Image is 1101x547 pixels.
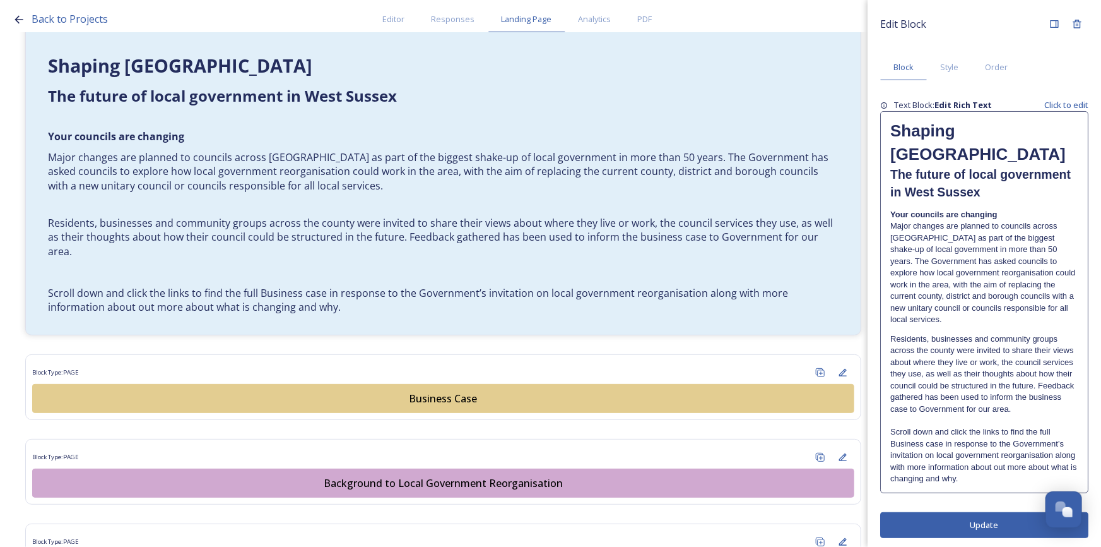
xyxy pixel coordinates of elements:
[32,469,854,498] button: Background to Local Government Reorganisation
[1044,99,1088,111] span: Click to edit
[48,129,184,143] strong: Your councils are changing
[48,150,839,193] p: Major changes are planned to councils across [GEOGRAPHIC_DATA] as part of the biggest shake-up of...
[940,61,958,73] span: Style
[432,13,475,25] span: Responses
[1045,491,1082,528] button: Open Chat
[894,99,992,111] span: Text Block:
[32,11,108,27] a: Back to Projects
[32,368,79,377] span: Block Type: PAGE
[383,13,405,25] span: Editor
[890,167,1074,199] strong: The future of local government in West Sussex
[890,334,1078,415] p: Residents, businesses and community groups across the county were invited to share their views ab...
[32,453,79,462] span: Block Type: PAGE
[39,476,847,491] div: Background to Local Government Reorganisation
[39,391,847,406] div: Business Case
[48,216,839,259] p: Residents, businesses and community groups across the county were invited to share their views ab...
[934,99,992,111] strong: Edit Rich Text
[890,210,998,219] strong: Your councils are changing
[32,538,79,546] span: Block Type: PAGE
[579,13,611,25] span: Analytics
[48,53,312,78] strong: Shaping [GEOGRAPHIC_DATA]
[880,16,926,32] span: Edit Block
[32,384,854,413] button: Business Case
[48,286,839,315] p: Scroll down and click the links to find the full Business case in response to the Government’s in...
[985,61,1008,73] span: Order
[502,13,552,25] span: Landing Page
[32,12,108,26] span: Back to Projects
[890,220,1078,325] p: Major changes are planned to councils across [GEOGRAPHIC_DATA] as part of the biggest shake-up of...
[893,61,914,73] span: Block
[880,512,1088,538] button: Update
[48,85,397,106] strong: The future of local government in West Sussex
[890,426,1078,484] p: Scroll down and click the links to find the full Business case in response to the Government’s in...
[638,13,652,25] span: PDF
[890,121,1066,164] strong: Shaping [GEOGRAPHIC_DATA]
